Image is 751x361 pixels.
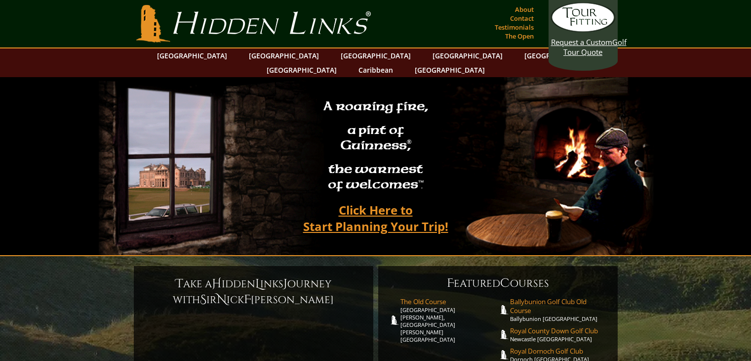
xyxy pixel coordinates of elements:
[510,326,608,343] a: Royal County Down Golf ClubNewcastle [GEOGRAPHIC_DATA]
[293,198,458,238] a: Click Here toStart Planning Your Trip!
[212,276,222,292] span: H
[503,29,536,43] a: The Open
[336,48,416,63] a: [GEOGRAPHIC_DATA]
[244,48,324,63] a: [GEOGRAPHIC_DATA]
[176,276,183,292] span: T
[519,48,599,63] a: [GEOGRAPHIC_DATA]
[244,292,251,308] span: F
[500,275,510,291] span: C
[510,347,608,356] span: Royal Dornoch Golf Club
[262,63,342,77] a: [GEOGRAPHIC_DATA]
[388,275,608,291] h6: eatured ourses
[400,297,498,343] a: The Old Course[GEOGRAPHIC_DATA][PERSON_NAME], [GEOGRAPHIC_DATA][PERSON_NAME] [GEOGRAPHIC_DATA]
[200,292,206,308] span: S
[510,326,608,335] span: Royal County Down Golf Club
[144,276,363,308] h6: ake a idden inks ourney with ir ick [PERSON_NAME]
[400,297,498,306] span: The Old Course
[410,63,490,77] a: [GEOGRAPHIC_DATA]
[152,48,232,63] a: [GEOGRAPHIC_DATA]
[255,276,260,292] span: L
[317,94,435,198] h2: A roaring fire, a pint of Guinness , the warmest of welcomes™.
[492,20,536,34] a: Testimonials
[447,275,454,291] span: F
[283,276,287,292] span: J
[551,37,612,47] span: Request a Custom
[513,2,536,16] a: About
[508,11,536,25] a: Contact
[428,48,508,63] a: [GEOGRAPHIC_DATA]
[510,297,608,322] a: Ballybunion Golf Club Old CourseBallybunion [GEOGRAPHIC_DATA]
[217,292,227,308] span: N
[354,63,398,77] a: Caribbean
[510,297,608,315] span: Ballybunion Golf Club Old Course
[551,2,615,57] a: Request a CustomGolf Tour Quote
